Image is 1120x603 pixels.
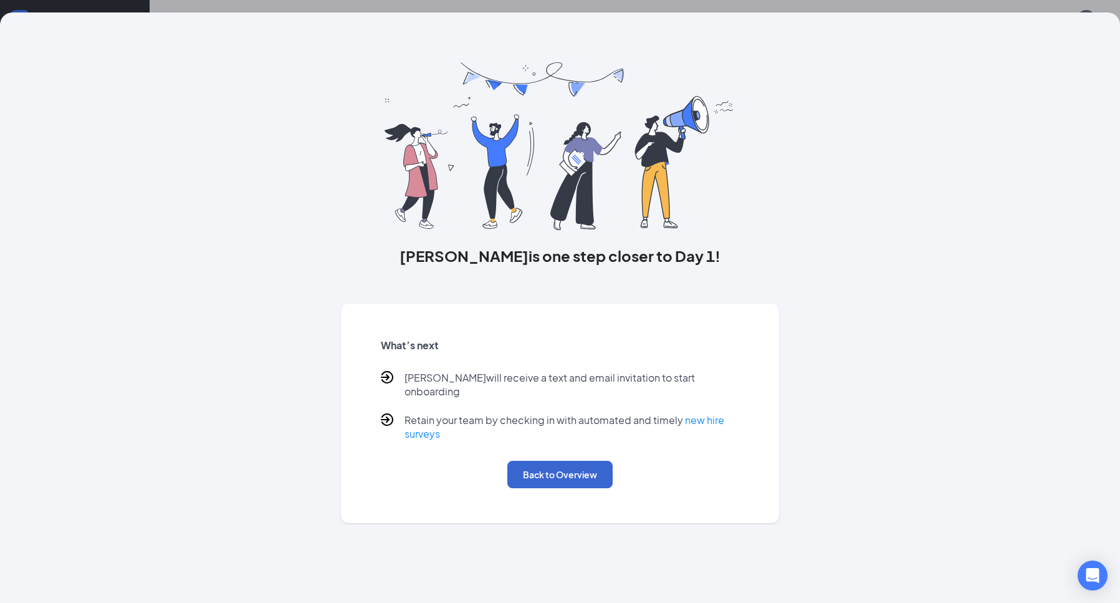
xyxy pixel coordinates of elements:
[385,62,735,230] img: you are all set
[404,371,740,398] p: [PERSON_NAME] will receive a text and email invitation to start onboarding
[404,413,724,440] a: new hire surveys
[507,461,613,488] button: Back to Overview
[341,245,780,266] h3: [PERSON_NAME] is one step closer to Day 1!
[404,413,740,441] p: Retain your team by checking in with automated and timely
[381,339,740,352] h5: What’s next
[1078,561,1108,591] div: Open Intercom Messenger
